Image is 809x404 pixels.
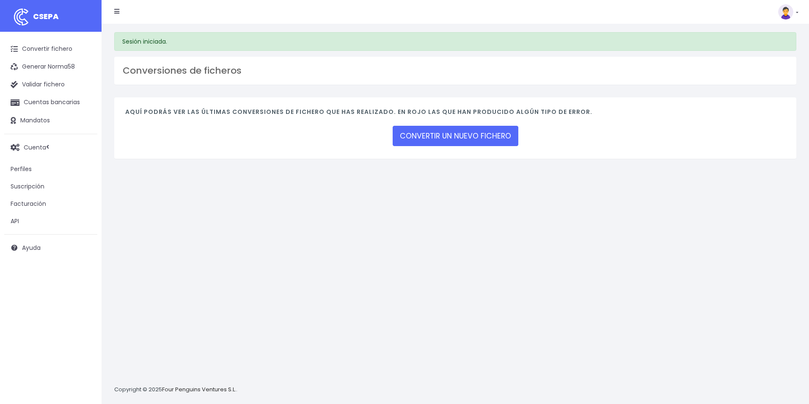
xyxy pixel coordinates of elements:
a: Mandatos [4,112,97,130]
span: Ayuda [22,244,41,252]
span: Cuenta [24,143,46,151]
a: Convertir fichero [4,40,97,58]
span: CSEPA [33,11,59,22]
a: Cuenta [4,138,97,156]
a: Validar fichero [4,76,97,94]
div: Sesión iniciada. [114,32,796,51]
a: API [4,213,97,230]
a: Perfiles [4,160,97,178]
a: CONVERTIR UN NUEVO FICHERO [393,126,518,146]
a: Ayuda [4,239,97,257]
a: Generar Norma58 [4,58,97,76]
img: logo [11,6,32,28]
a: Cuentas bancarias [4,94,97,111]
img: profile [778,4,793,19]
a: Suscripción [4,178,97,195]
h4: Aquí podrás ver las últimas conversiones de fichero que has realizado. En rojo las que han produc... [125,108,785,120]
a: Four Penguins Ventures S.L. [162,385,236,393]
p: Copyright © 2025 . [114,385,237,394]
a: Facturación [4,195,97,213]
h3: Conversiones de ficheros [123,65,788,76]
